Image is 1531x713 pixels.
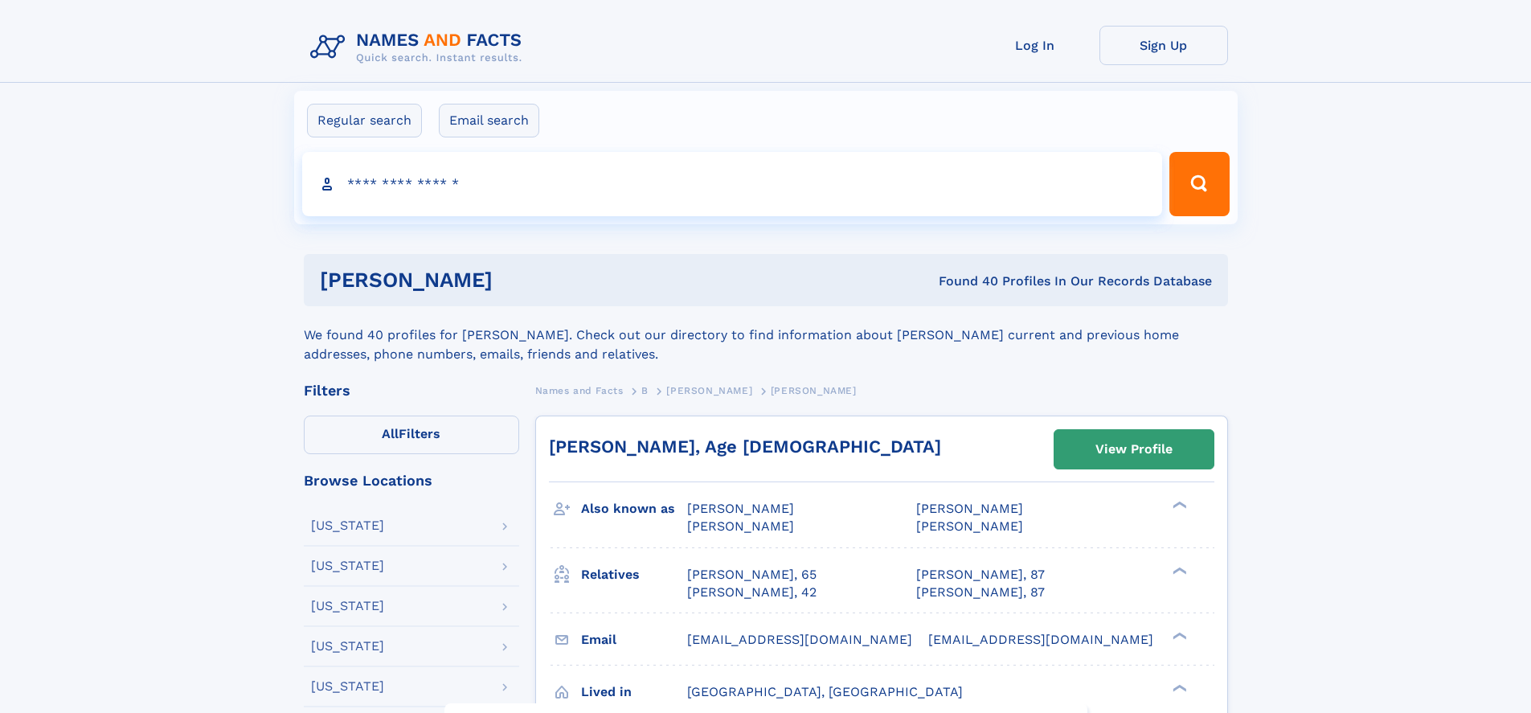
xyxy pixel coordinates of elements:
[971,26,1099,65] a: Log In
[641,385,649,396] span: B
[581,678,687,706] h3: Lived in
[304,26,535,69] img: Logo Names and Facts
[771,385,857,396] span: [PERSON_NAME]
[549,436,941,457] a: [PERSON_NAME], Age [DEMOGRAPHIC_DATA]
[1095,431,1173,468] div: View Profile
[304,473,519,488] div: Browse Locations
[641,380,649,400] a: B
[687,632,912,647] span: [EMAIL_ADDRESS][DOMAIN_NAME]
[311,559,384,572] div: [US_STATE]
[1169,500,1188,510] div: ❯
[1169,152,1229,216] button: Search Button
[304,416,519,454] label: Filters
[302,152,1163,216] input: search input
[916,501,1023,516] span: [PERSON_NAME]
[687,501,794,516] span: [PERSON_NAME]
[320,270,716,290] h1: [PERSON_NAME]
[439,104,539,137] label: Email search
[687,566,817,584] a: [PERSON_NAME], 65
[307,104,422,137] label: Regular search
[581,495,687,522] h3: Also known as
[311,600,384,613] div: [US_STATE]
[687,584,817,601] a: [PERSON_NAME], 42
[666,380,752,400] a: [PERSON_NAME]
[382,426,399,441] span: All
[928,632,1153,647] span: [EMAIL_ADDRESS][DOMAIN_NAME]
[916,584,1045,601] a: [PERSON_NAME], 87
[581,626,687,654] h3: Email
[304,306,1228,364] div: We found 40 profiles for [PERSON_NAME]. Check out our directory to find information about [PERSON...
[1169,630,1188,641] div: ❯
[666,385,752,396] span: [PERSON_NAME]
[1169,682,1188,693] div: ❯
[1099,26,1228,65] a: Sign Up
[687,518,794,534] span: [PERSON_NAME]
[311,680,384,693] div: [US_STATE]
[916,518,1023,534] span: [PERSON_NAME]
[311,519,384,532] div: [US_STATE]
[1054,430,1214,469] a: View Profile
[581,561,687,588] h3: Relatives
[311,640,384,653] div: [US_STATE]
[916,566,1045,584] a: [PERSON_NAME], 87
[304,383,519,398] div: Filters
[687,684,963,699] span: [GEOGRAPHIC_DATA], [GEOGRAPHIC_DATA]
[715,272,1212,290] div: Found 40 Profiles In Our Records Database
[535,380,624,400] a: Names and Facts
[1169,565,1188,576] div: ❯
